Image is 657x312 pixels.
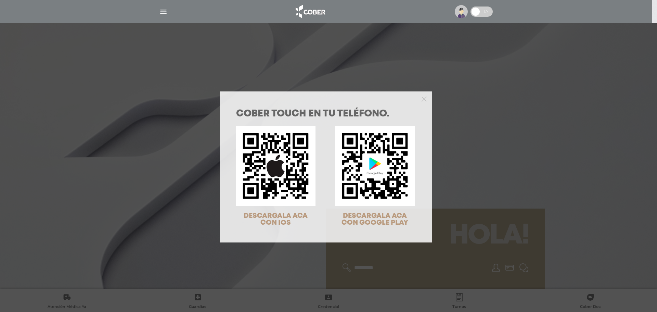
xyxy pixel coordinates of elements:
[236,126,315,206] img: qr-code
[342,213,408,226] span: DESCARGALA ACA CON GOOGLE PLAY
[236,109,416,119] h1: COBER TOUCH en tu teléfono.
[244,213,308,226] span: DESCARGALA ACA CON IOS
[335,126,415,206] img: qr-code
[422,96,427,102] button: Close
